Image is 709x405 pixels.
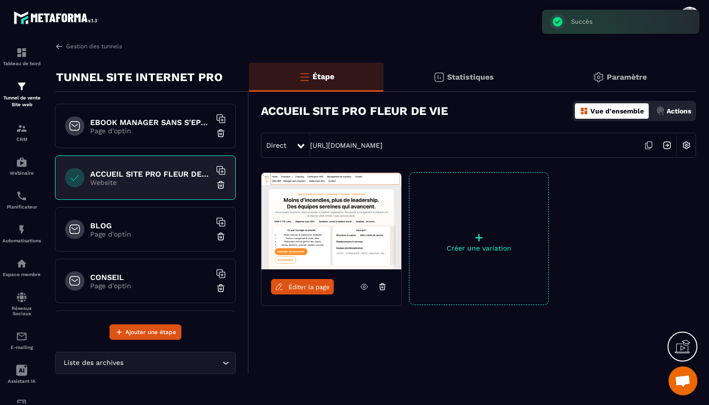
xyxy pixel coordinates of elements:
[16,292,27,303] img: social-network
[55,42,122,51] a: Gestion des tunnels
[409,244,548,252] p: Créer une variation
[2,323,41,357] a: emailemailE-mailing
[593,71,604,83] img: setting-gr.5f69749f.svg
[90,169,211,179] h6: ACCUEIL SITE PRO FLEUR DE VIE
[2,61,41,66] p: Tableau de bord
[658,136,676,154] img: arrow-next.bcc2205e.svg
[2,284,41,323] a: social-networksocial-networkRéseaux Sociaux
[90,127,211,135] p: Page d'optin
[677,136,695,154] img: setting-w.858f3a88.svg
[2,272,41,277] p: Espace membre
[16,156,27,168] img: automations
[2,95,41,108] p: Tunnel de vente Site web
[2,115,41,149] a: formationformationCRM
[266,141,286,149] span: Direct
[2,251,41,284] a: automationsautomationsEspace membre
[310,141,382,149] a: [URL][DOMAIN_NAME]
[607,72,647,82] p: Paramètre
[409,231,548,244] p: +
[90,273,211,282] h6: CONSEIL
[2,217,41,251] a: automationsautomationsAutomatisations
[90,221,211,230] h6: BLOG
[16,47,27,58] img: formation
[216,128,226,138] img: trash
[667,107,691,115] p: Actions
[90,282,211,290] p: Page d'optin
[299,71,310,83] img: bars-o.4a397970.svg
[16,123,27,134] img: formation
[2,238,41,243] p: Automatisations
[261,104,448,118] h3: ACCUEIL SITE PRO FLEUR DE VIE
[55,352,236,374] div: Search for option
[2,306,41,316] p: Réseaux Sociaux
[90,118,211,127] h6: EBOOK MANAGER SANS S'EPUISER OFFERT
[2,345,41,350] p: E-mailing
[56,68,223,87] p: TUNNEL SITE INTERNET PRO
[16,81,27,92] img: formation
[2,170,41,176] p: Webinaire
[668,366,697,395] div: Ouvrir le chat
[2,357,41,391] a: Assistant IA
[2,378,41,384] p: Assistant IA
[313,72,334,81] p: Étape
[447,72,494,82] p: Statistiques
[580,107,588,115] img: dashboard-orange.40269519.svg
[261,173,401,269] img: image
[2,73,41,115] a: formationformationTunnel de vente Site web
[216,180,226,190] img: trash
[16,258,27,269] img: automations
[2,204,41,209] p: Planificateur
[2,137,41,142] p: CRM
[90,179,211,186] p: Website
[109,324,181,340] button: Ajouter une étape
[2,149,41,183] a: automationsautomationsWebinaire
[125,358,220,368] input: Search for option
[271,279,334,294] a: Éditer la page
[16,331,27,342] img: email
[125,327,176,337] span: Ajouter une étape
[61,358,125,368] span: Liste des archives
[590,107,644,115] p: Vue d'ensemble
[433,71,445,83] img: stats.20deebd0.svg
[2,183,41,217] a: schedulerschedulerPlanificateur
[16,224,27,236] img: automations
[55,42,64,51] img: arrow
[288,283,330,291] span: Éditer la page
[14,9,100,27] img: logo
[16,190,27,202] img: scheduler
[216,232,226,241] img: trash
[2,40,41,73] a: formationformationTableau de bord
[216,283,226,293] img: trash
[656,107,665,115] img: actions.d6e523a2.png
[90,230,211,238] p: Page d'optin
